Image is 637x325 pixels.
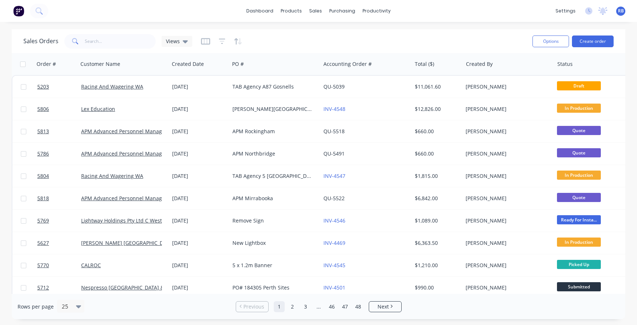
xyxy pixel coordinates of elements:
div: Status [557,60,573,68]
span: Previous [243,303,264,310]
div: 5 x 1.2m Banner [232,262,314,269]
a: Lightway Holdings Pty Ltd C Western Corporate [81,217,196,224]
div: [PERSON_NAME] [466,217,547,224]
span: 5813 [37,128,49,135]
ul: Pagination [233,301,405,312]
div: $11,061.60 [415,83,458,90]
span: 5770 [37,262,49,269]
div: [PERSON_NAME][GEOGRAPHIC_DATA] [232,105,314,113]
a: APM Advanced Personnel Management [81,128,178,135]
a: Next page [369,303,401,310]
div: $1,210.00 [415,262,458,269]
a: QU-5518 [323,128,345,135]
div: PO# 184305 Perth Sites [232,284,314,291]
a: Page 2 [287,301,298,312]
div: $1,089.00 [415,217,458,224]
span: 5769 [37,217,49,224]
div: $6,842.00 [415,195,458,202]
a: INV-4469 [323,239,345,246]
span: Picked Up [557,260,601,269]
span: Ready For Insta... [557,215,601,224]
a: INV-4547 [323,172,345,179]
div: products [277,5,306,16]
span: Quote [557,126,601,135]
input: Search... [85,34,156,49]
a: Nespresso [GEOGRAPHIC_DATA] & [GEOGRAPHIC_DATA] [81,284,216,291]
a: Lex Education [81,105,115,112]
span: Views [166,37,180,45]
a: Page 46 [326,301,337,312]
div: [DATE] [172,195,227,202]
div: [DATE] [172,262,227,269]
a: 5818 [37,187,81,209]
a: 5804 [37,165,81,187]
a: Previous page [236,303,268,310]
a: 5627 [37,232,81,254]
div: TAB Agency A87 Gosnells [232,83,314,90]
div: Remove Sign [232,217,314,224]
span: Next [378,303,389,310]
div: [PERSON_NAME] [466,239,547,247]
div: APM Rockingham [232,128,314,135]
div: productivity [359,5,394,16]
span: 5627 [37,239,49,247]
span: Rows per page [18,303,54,310]
div: [PERSON_NAME] [466,195,547,202]
div: New Lightbox [232,239,314,247]
div: PO # [232,60,244,68]
div: Customer Name [80,60,120,68]
button: Options [532,36,569,47]
span: In Production [557,171,601,180]
a: QU-5522 [323,195,345,202]
h1: Sales Orders [23,38,58,45]
div: $6,363.50 [415,239,458,247]
a: INV-4546 [323,217,345,224]
span: Draft [557,81,601,90]
a: 5712 [37,277,81,299]
a: [PERSON_NAME] [GEOGRAPHIC_DATA] [81,239,174,246]
div: $660.00 [415,128,458,135]
a: APM Advanced Personnel Management [81,195,178,202]
div: [PERSON_NAME] [466,262,547,269]
a: 5786 [37,143,81,165]
div: $990.00 [415,284,458,291]
div: purchasing [326,5,359,16]
a: CALROC [81,262,101,269]
div: $660.00 [415,150,458,157]
button: Create order [572,36,614,47]
a: Racing And Wagering WA [81,172,143,179]
a: 5806 [37,98,81,120]
div: settings [552,5,579,16]
div: [PERSON_NAME] [466,128,547,135]
a: 5769 [37,210,81,232]
div: $1,815.00 [415,172,458,180]
a: QU-5039 [323,83,345,90]
div: [PERSON_NAME] [466,105,547,113]
div: APM Mirrabooka [232,195,314,202]
span: Quote [557,193,601,202]
span: 5786 [37,150,49,157]
a: 5813 [37,120,81,142]
div: [DATE] [172,150,227,157]
div: Order # [37,60,56,68]
div: TAB Agency 5 [GEOGRAPHIC_DATA] [232,172,314,180]
span: Submitted [557,282,601,291]
div: $12,826.00 [415,105,458,113]
div: [DATE] [172,128,227,135]
a: INV-4548 [323,105,345,112]
a: Racing And Wagering WA [81,83,143,90]
a: APM Advanced Personnel Management [81,150,178,157]
div: [DATE] [172,83,227,90]
div: [DATE] [172,105,227,113]
div: [PERSON_NAME] [466,284,547,291]
span: In Production [557,104,601,113]
div: [DATE] [172,239,227,247]
img: Factory [13,5,24,16]
span: Quote [557,148,601,157]
div: Accounting Order # [323,60,372,68]
span: RB [618,8,624,14]
a: Page 48 [353,301,364,312]
div: [DATE] [172,217,227,224]
span: 5806 [37,105,49,113]
a: INV-4545 [323,262,345,269]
